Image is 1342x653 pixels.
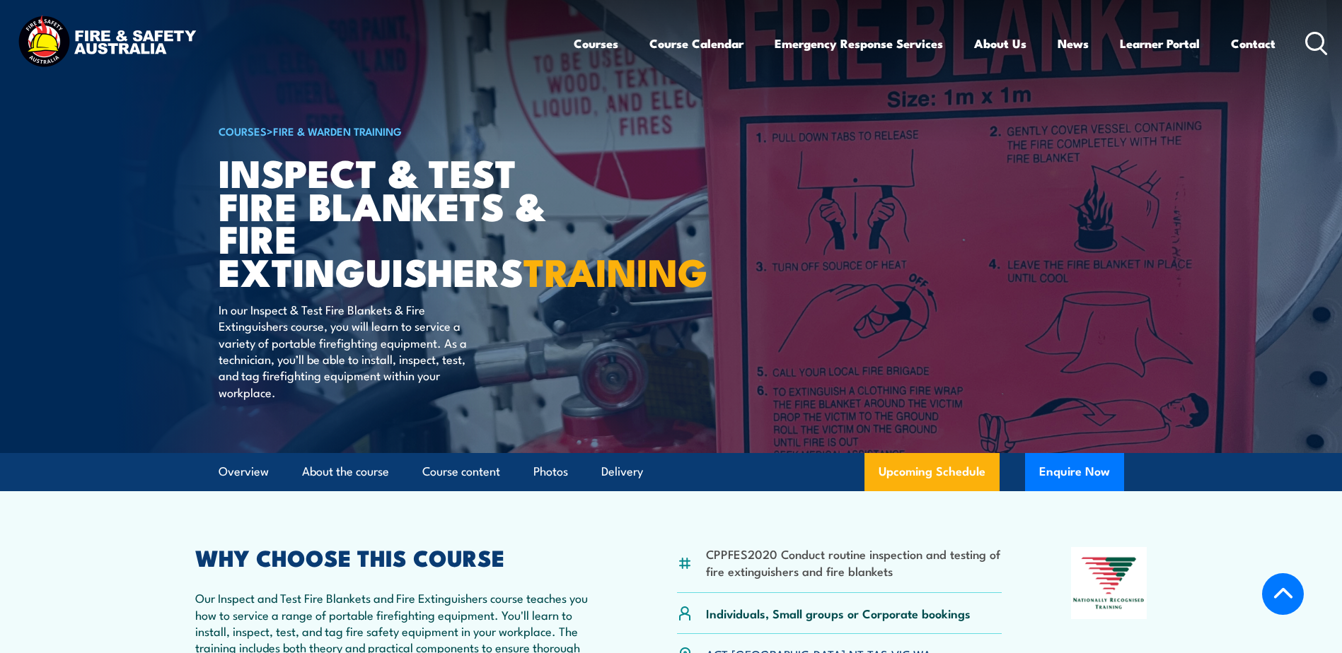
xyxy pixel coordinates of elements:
[195,547,608,567] h2: WHY CHOOSE THIS COURSE
[302,453,389,490] a: About the course
[706,605,971,621] p: Individuals, Small groups or Corporate bookings
[533,453,568,490] a: Photos
[1071,547,1147,619] img: Nationally Recognised Training logo.
[574,25,618,62] a: Courses
[273,123,402,139] a: Fire & Warden Training
[864,453,1000,491] a: Upcoming Schedule
[1120,25,1200,62] a: Learner Portal
[601,453,643,490] a: Delivery
[1058,25,1089,62] a: News
[1231,25,1276,62] a: Contact
[219,301,477,400] p: In our Inspect & Test Fire Blankets & Fire Extinguishers course, you will learn to service a vari...
[219,155,568,288] h1: Inspect & Test Fire Blankets & Fire Extinguishers
[1025,453,1124,491] button: Enquire Now
[422,453,500,490] a: Course content
[706,546,1002,579] li: CPPFES2020 Conduct routine inspection and testing of fire extinguishers and fire blankets
[974,25,1026,62] a: About Us
[219,122,568,139] h6: >
[219,453,269,490] a: Overview
[775,25,943,62] a: Emergency Response Services
[524,241,707,300] strong: TRAINING
[649,25,744,62] a: Course Calendar
[219,123,267,139] a: COURSES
